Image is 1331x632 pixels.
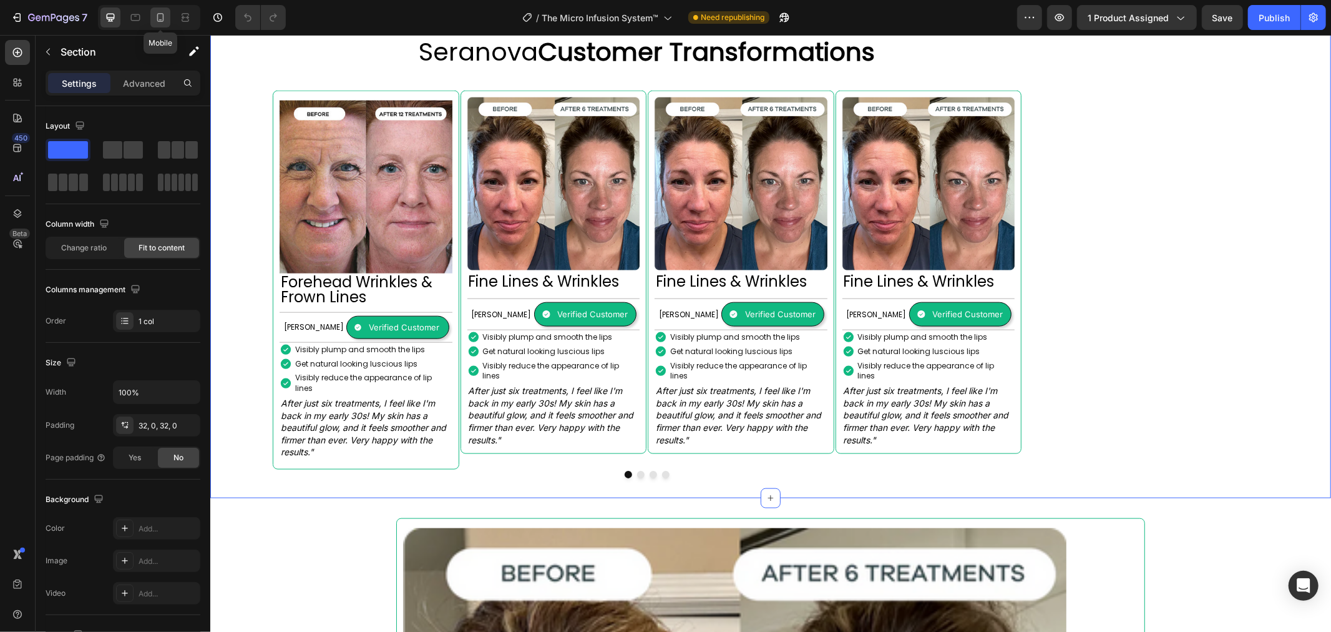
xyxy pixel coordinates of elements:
[139,316,197,327] div: 1 col
[12,133,30,143] div: 450
[69,239,242,271] h2: Forehead Wrinkles & Frown Lines
[632,235,805,257] h2: Fine Lines & Wrinkles
[1259,11,1290,24] div: Publish
[273,326,428,347] p: Visibly reduce the appearance of lip lines
[261,272,321,288] p: [PERSON_NAME]
[701,12,764,23] span: Need republishing
[460,312,582,322] p: Get natural looking luscious lips
[46,118,87,135] div: Layout
[82,10,87,25] p: 7
[62,77,97,90] p: Settings
[427,436,434,443] button: Dot
[648,312,770,322] p: Get natural looking luscious lips
[71,363,236,422] i: After just six treatments, I feel like I'm back in my early 30s! My skin has a beautiful glow, an...
[273,312,395,322] p: Get natural looking luscious lips
[129,452,141,463] span: Yes
[460,326,615,347] p: Visibly reduce the appearance of lip lines
[449,272,509,288] p: [PERSON_NAME]
[123,77,165,90] p: Advanced
[452,436,459,443] button: Dot
[542,11,658,24] span: The Micro Infusion System™
[85,324,207,335] p: Get natural looking luscious lips
[446,350,611,410] i: After just six treatments, I feel like I'm back in my early 30s! My skin has a beautiful glow, an...
[1248,5,1300,30] button: Publish
[257,62,430,235] img: Group_1484580340_0fb3a4db-bc56-4b61-9760-08758674a311.webp
[114,381,200,403] input: Auto
[46,315,66,327] div: Order
[139,556,197,567] div: Add...
[633,350,799,410] i: After just six treatments, I feel like I'm back in my early 30s! My skin has a beautiful glow, an...
[46,420,74,431] div: Padding
[46,282,143,299] div: Columns management
[62,242,107,254] span: Change ratio
[636,272,696,288] p: [PERSON_NAME]
[46,523,65,534] div: Color
[1212,12,1233,23] span: Save
[46,452,106,463] div: Page padding
[139,588,197,600] div: Add...
[61,44,163,59] p: Section
[648,326,803,347] p: Visibly reduce the appearance of lip lines
[257,235,430,257] h2: Fine Lines & Wrinkles
[74,284,134,300] p: [PERSON_NAME]
[158,287,229,298] p: Verified Customer
[1088,11,1169,24] span: 1 product assigned
[46,491,106,508] div: Background
[235,5,286,30] div: Undo/Redo
[460,297,590,308] p: Visibly plump and smooth the lips
[1289,571,1319,601] div: Open Intercom Messenger
[632,62,805,235] img: Group_1484580340_0fb3a4db-bc56-4b61-9760-08758674a311.webp
[9,229,30,239] div: Beta
[5,5,93,30] button: 7
[139,420,197,432] div: 32, 0, 32, 0
[414,436,422,443] button: Dot
[46,216,112,233] div: Column width
[139,523,197,535] div: Add...
[46,387,66,398] div: Width
[1077,5,1197,30] button: 1 product assigned
[46,355,79,372] div: Size
[444,235,617,257] h2: Fine Lines & Wrinkles
[173,452,183,463] span: No
[648,297,778,308] p: Visibly plump and smooth the lips
[536,11,539,24] span: /
[1202,5,1243,30] button: Save
[85,310,215,320] p: Visibly plump and smooth the lips
[85,338,240,359] p: Visibly reduce the appearance of lip lines
[258,350,424,410] i: After just six treatments, I feel like I'm back in my early 30s! My skin has a beautiful glow, an...
[439,436,447,443] button: Dot
[273,297,402,308] p: Visibly plump and smooth the lips
[444,62,617,235] img: Group_1484580340_0fb3a4db-bc56-4b61-9760-08758674a311.webp
[210,35,1331,632] iframe: Design area
[69,66,242,239] img: before_after_12_eng_720.webp
[535,274,605,285] p: Verified Customer
[348,274,418,285] p: Verified Customer
[46,588,66,599] div: Video
[723,274,793,285] p: Verified Customer
[46,555,67,566] div: Image
[139,242,185,254] span: Fit to content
